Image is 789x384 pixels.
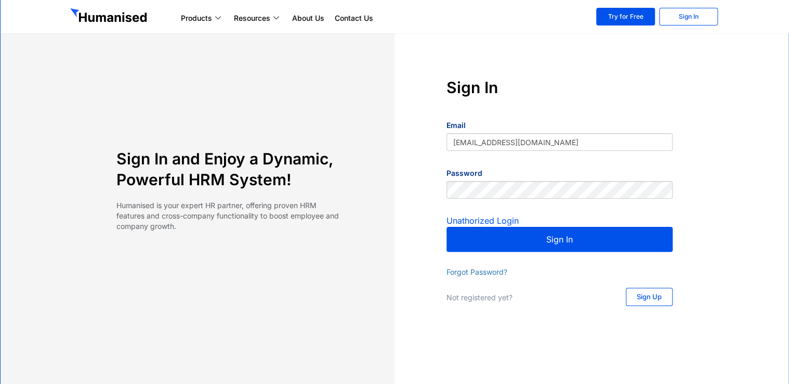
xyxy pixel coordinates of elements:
a: Sign In [659,8,718,25]
a: Contact Us [330,12,378,24]
div: Unathorized Login [446,214,673,227]
a: Resources [229,12,287,24]
h4: Sign In [446,77,673,98]
a: Try for Free [596,8,655,25]
label: Password [446,168,482,178]
p: Humanised is your expert HR partner, offering proven HRM features and cross-company functionality... [116,200,343,232]
p: Not registered yet? [446,292,605,303]
h4: Sign In and Enjoy a Dynamic, Powerful HRM System! [116,148,343,190]
input: yourname@mail.com [446,133,673,151]
span: Sign Up [637,293,662,300]
a: Sign Up [626,288,673,306]
a: About Us [287,12,330,24]
label: Email [446,120,466,131]
a: Products [176,12,229,24]
a: Forgot Password? [446,267,507,276]
img: GetHumanised Logo [70,8,149,25]
button: Sign In [446,227,673,252]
